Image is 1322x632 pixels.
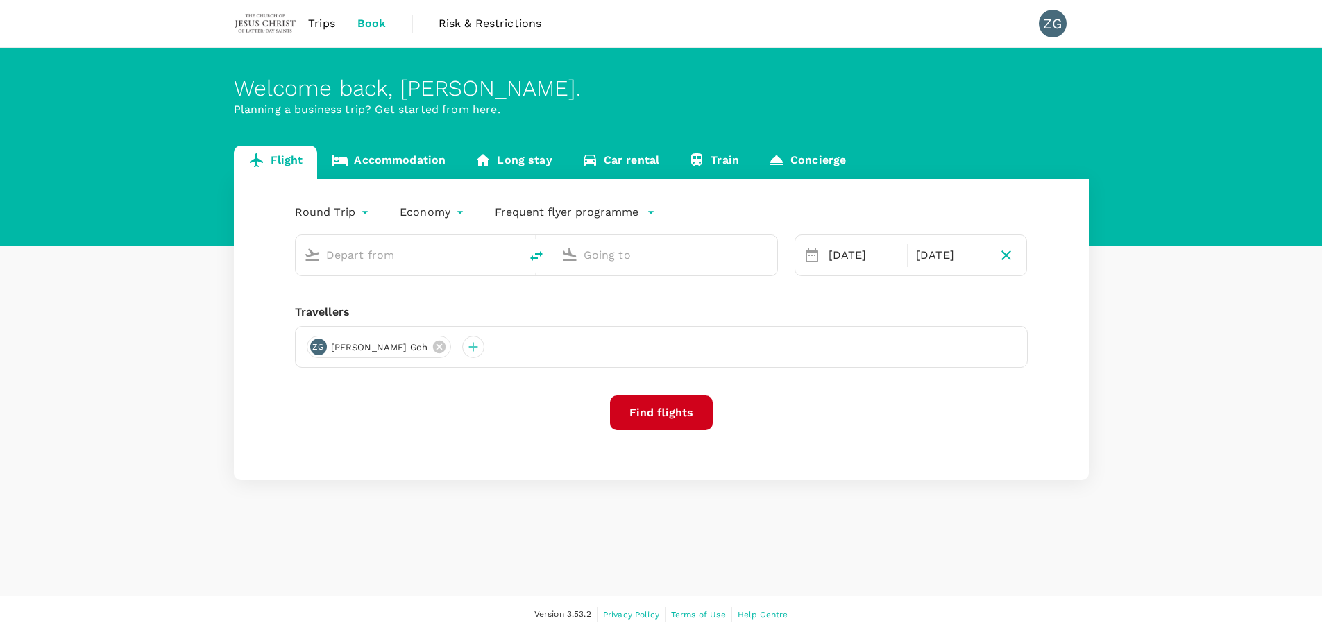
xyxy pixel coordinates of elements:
[234,8,298,39] img: The Malaysian Church of Jesus Christ of Latter-day Saints
[326,244,491,266] input: Depart from
[234,146,318,179] a: Flight
[1039,10,1067,37] div: ZG
[603,607,659,622] a: Privacy Policy
[234,76,1089,101] div: Welcome back , [PERSON_NAME] .
[738,610,788,620] span: Help Centre
[768,253,770,256] button: Open
[567,146,675,179] a: Car rental
[460,146,566,179] a: Long stay
[308,15,335,32] span: Trips
[510,253,513,256] button: Open
[584,244,748,266] input: Going to
[520,239,553,273] button: delete
[439,15,542,32] span: Risk & Restrictions
[295,201,373,223] div: Round Trip
[234,101,1089,118] p: Planning a business trip? Get started from here.
[307,336,452,358] div: ZG[PERSON_NAME] Goh
[323,341,437,355] span: [PERSON_NAME] Goh
[400,201,467,223] div: Economy
[610,395,713,430] button: Find flights
[310,339,327,355] div: ZG
[738,607,788,622] a: Help Centre
[671,610,726,620] span: Terms of Use
[754,146,861,179] a: Concierge
[910,241,992,269] div: [DATE]
[674,146,754,179] a: Train
[357,15,387,32] span: Book
[495,204,655,221] button: Frequent flyer programme
[317,146,460,179] a: Accommodation
[671,607,726,622] a: Terms of Use
[495,204,638,221] p: Frequent flyer programme
[534,608,591,622] span: Version 3.53.2
[823,241,904,269] div: [DATE]
[295,304,1028,321] div: Travellers
[603,610,659,620] span: Privacy Policy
